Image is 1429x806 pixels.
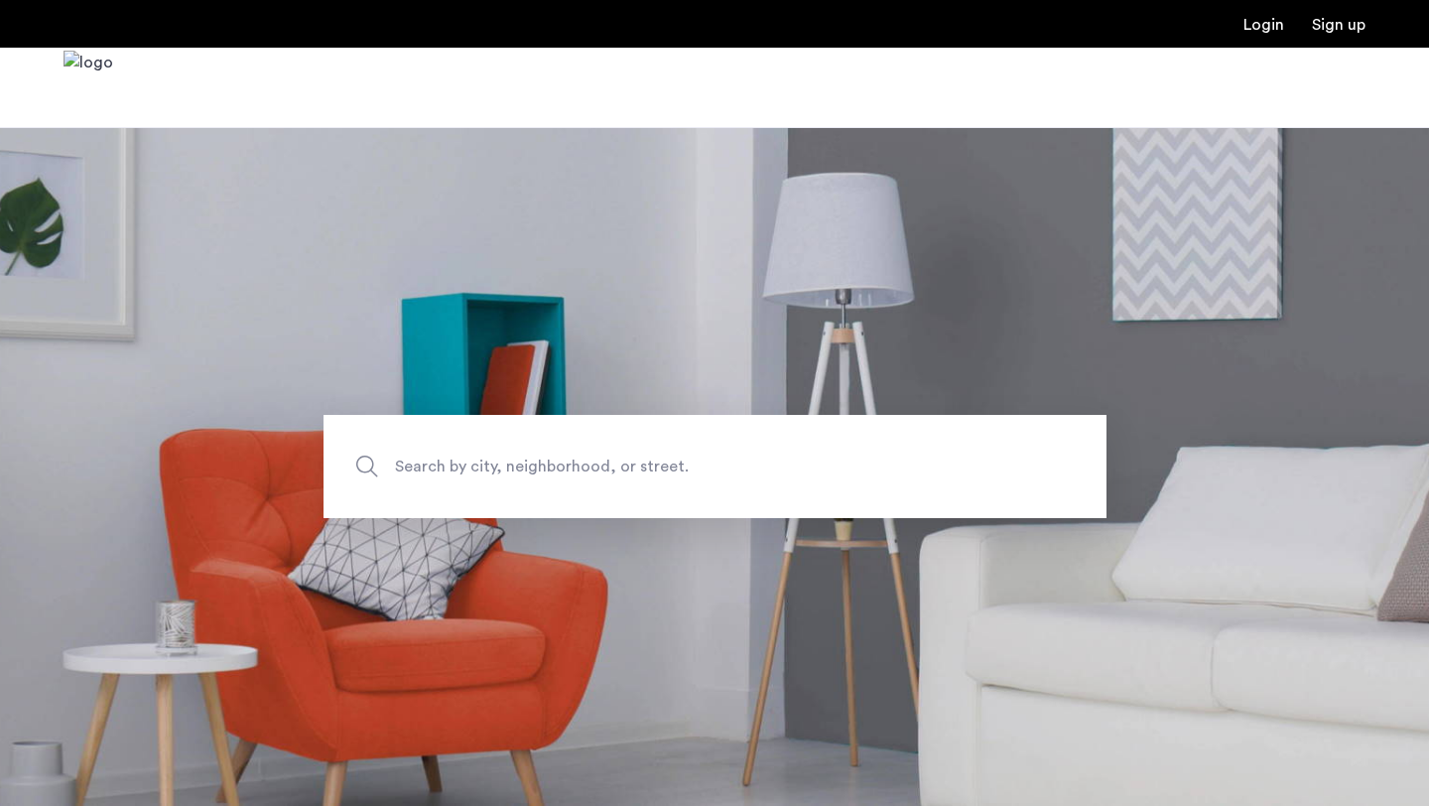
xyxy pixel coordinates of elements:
img: logo [64,51,113,125]
input: Apartment Search [324,415,1106,518]
span: Search by city, neighborhood, or street. [395,454,943,480]
a: Cazamio Logo [64,51,113,125]
a: Registration [1312,17,1365,33]
a: Login [1243,17,1284,33]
